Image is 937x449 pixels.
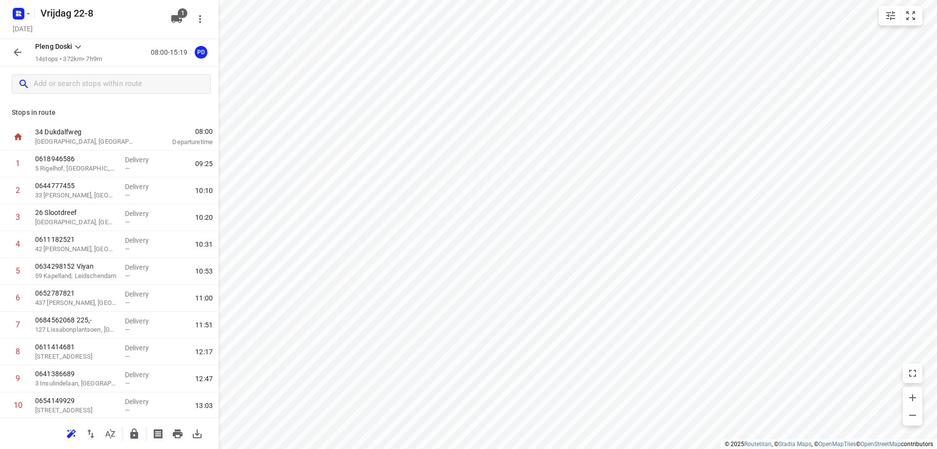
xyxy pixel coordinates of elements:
[35,379,117,388] p: 3 Insulindelaan, Wormerveer
[125,235,161,245] p: Delivery
[35,298,117,308] p: 437 [PERSON_NAME], [GEOGRAPHIC_DATA]
[16,213,20,222] div: 3
[124,424,144,444] button: Lock route
[35,261,117,271] p: 0634298152 Viyan
[167,9,186,29] button: 1
[125,218,130,226] span: —
[881,6,900,25] button: Map settings
[125,316,161,326] p: Delivery
[125,353,130,360] span: —
[125,182,161,192] p: Delivery
[35,325,117,335] p: 127 Lissabonplantsoen, [GEOGRAPHIC_DATA]
[35,137,137,147] p: [GEOGRAPHIC_DATA], [GEOGRAPHIC_DATA]
[778,441,812,448] a: Stadia Maps
[35,127,137,137] p: 34 Dukdalfweg
[151,47,191,58] p: 08:00-15:19
[16,320,20,329] div: 7
[195,46,207,59] div: PD
[125,397,161,406] p: Delivery
[61,428,81,438] span: Reoptimize route
[35,396,117,406] p: 0654149929
[34,77,210,92] input: Add or search stops within route
[148,127,213,136] span: 08:00
[125,299,130,306] span: —
[16,266,20,276] div: 5
[125,326,130,333] span: —
[125,155,161,165] p: Delivery
[125,209,161,218] p: Delivery
[35,154,117,164] p: 0618946586
[195,266,213,276] span: 10:53
[16,159,20,168] div: 1
[744,441,772,448] a: Routetitan
[35,55,102,64] p: 14 stops • 372km • 7h9m
[190,9,210,29] button: More
[125,343,161,353] p: Delivery
[35,191,117,200] p: 33 [PERSON_NAME], [GEOGRAPHIC_DATA]
[14,401,22,410] div: 10
[125,406,130,414] span: —
[35,217,117,227] p: [GEOGRAPHIC_DATA], [GEOGRAPHIC_DATA]
[195,186,213,195] span: 10:10
[35,315,117,325] p: 0684562068 225,-
[125,380,130,387] span: —
[35,406,117,415] p: [STREET_ADDRESS]
[187,428,207,438] span: Download route
[191,43,211,62] button: PD
[35,369,117,379] p: 0641386689
[37,5,163,21] h5: Vrijdag 22-8
[125,289,161,299] p: Delivery
[35,164,117,173] p: 5 Rigelhof, [GEOGRAPHIC_DATA]
[35,181,117,191] p: 0644777455
[725,441,933,448] li: © 2025 , © , © © contributors
[195,347,213,357] span: 12:17
[35,42,72,52] p: Pleng Doski
[195,213,213,222] span: 10:20
[35,271,117,281] p: 59 Kapelland, Leidschendam
[818,441,856,448] a: OpenMapTiles
[101,428,120,438] span: Sort by time window
[81,428,101,438] span: Reverse route
[148,137,213,147] p: Departure time
[195,293,213,303] span: 11:00
[901,6,920,25] button: Fit zoom
[125,192,130,199] span: —
[148,428,168,438] span: Print shipping labels
[35,288,117,298] p: 0652787821
[35,352,117,362] p: [STREET_ADDRESS]
[195,374,213,384] span: 12:47
[125,245,130,253] span: —
[125,272,130,279] span: —
[35,244,117,254] p: 42 J.C. Bloemhove, Zoetermeer
[195,239,213,249] span: 10:31
[125,370,161,380] p: Delivery
[16,347,20,356] div: 8
[195,401,213,410] span: 13:03
[879,6,922,25] div: small contained button group
[178,8,187,18] span: 1
[35,208,117,217] p: 26 Slootdreef
[125,165,130,172] span: —
[16,186,20,195] div: 2
[195,320,213,330] span: 11:51
[16,293,20,302] div: 6
[860,441,901,448] a: OpenStreetMap
[16,374,20,383] div: 9
[168,428,187,438] span: Print route
[16,239,20,249] div: 4
[35,235,117,244] p: 0611182521
[35,342,117,352] p: 0611414681
[12,107,207,118] p: Stops in route
[125,262,161,272] p: Delivery
[195,159,213,169] span: 09:25
[9,23,37,34] h5: [DATE]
